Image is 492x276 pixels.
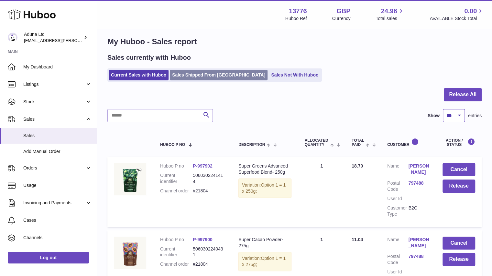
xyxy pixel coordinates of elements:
[408,163,429,175] a: [PERSON_NAME]
[160,261,193,267] dt: Channel order
[387,163,408,177] dt: Name
[352,138,364,147] span: Total paid
[387,253,408,266] dt: Postal Code
[23,235,92,241] span: Channels
[242,182,286,194] span: Option 1 = 1 x 250g;
[238,252,291,271] div: Variation:
[193,261,225,267] dd: #21804
[238,237,291,249] div: Super Cacao Powder- 275g
[443,237,475,250] button: Cancel
[285,15,307,22] div: Huboo Ref
[238,163,291,175] div: Super Greens Advanced Superfood Blend- 250g
[408,205,429,217] dd: B2C
[387,196,408,202] dt: User Id
[23,81,85,87] span: Listings
[23,200,85,206] span: Invoicing and Payments
[8,252,89,263] a: Log out
[376,15,404,22] span: Total sales
[160,163,193,169] dt: Huboo P no
[443,163,475,176] button: Cancel
[430,15,484,22] span: AVAILABLE Stock Total
[107,53,191,62] h2: Sales currently with Huboo
[269,70,321,80] a: Sales Not With Huboo
[193,163,213,169] a: P-997902
[381,7,397,15] span: 24.98
[444,88,482,101] button: Release All
[160,143,185,147] span: Huboo P no
[109,70,169,80] a: Current Sales with Huboo
[160,237,193,243] dt: Huboo P no
[238,143,265,147] span: Description
[387,180,408,192] dt: Postal Code
[24,38,164,43] span: [EMAIL_ADDRESS][PERSON_NAME][PERSON_NAME][DOMAIN_NAME]
[193,188,225,194] dd: #21804
[193,246,225,258] dd: 5060302240431
[242,256,286,267] span: Option 1 = 1 x 275g;
[443,138,475,147] div: Action / Status
[387,269,408,275] dt: User Id
[160,172,193,185] dt: Current identifier
[336,7,350,15] strong: GBP
[160,246,193,258] dt: Current identifier
[352,237,363,242] span: 11.04
[193,237,213,242] a: P-997900
[443,179,475,193] button: Release
[170,70,268,80] a: Sales Shipped From [GEOGRAPHIC_DATA]
[193,172,225,185] dd: 5060302241414
[376,7,404,22] a: 24.98 Total sales
[408,253,429,260] a: 797488
[23,165,85,171] span: Orders
[352,163,363,169] span: 18.70
[387,138,430,147] div: Customer
[387,205,408,217] dt: Customer Type
[23,133,92,139] span: Sales
[238,179,291,198] div: Variation:
[408,180,429,186] a: 797488
[289,7,307,15] strong: 13776
[298,157,345,227] td: 1
[160,188,193,194] dt: Channel order
[23,99,85,105] span: Stock
[24,31,82,44] div: Aduna Ltd
[23,148,92,155] span: Add Manual Order
[408,237,429,249] a: [PERSON_NAME]
[304,138,328,147] span: ALLOCATED Quantity
[23,182,92,189] span: Usage
[468,113,482,119] span: entries
[114,237,146,269] img: SUPER-CACAO-POWDER-POUCH-FOP-CHALK.jpg
[332,15,351,22] div: Currency
[387,237,408,250] dt: Name
[114,163,146,195] img: SUPER-GREENS-ADVANCED-SUPERFOOD-BLEND-POUCH-FOP-CHALK.jpg
[107,36,482,47] h1: My Huboo - Sales report
[464,7,477,15] span: 0.00
[428,113,440,119] label: Show
[430,7,484,22] a: 0.00 AVAILABLE Stock Total
[443,253,475,266] button: Release
[23,116,85,122] span: Sales
[23,64,92,70] span: My Dashboard
[23,217,92,223] span: Cases
[8,33,17,42] img: deborahe.kamara@aduna.com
